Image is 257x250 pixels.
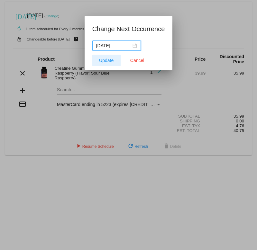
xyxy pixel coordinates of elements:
[92,55,121,66] button: Update
[96,42,131,49] input: Select date
[92,24,165,34] h1: Change Next Occurrence
[99,58,114,63] span: Update
[130,58,144,63] span: Cancel
[123,55,151,66] button: Close dialog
